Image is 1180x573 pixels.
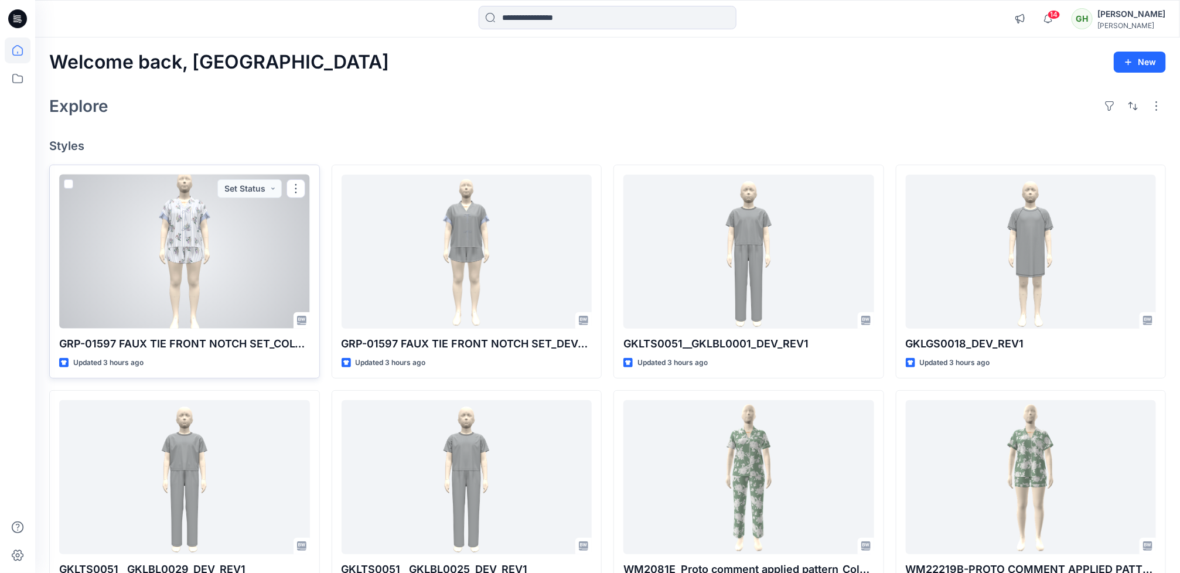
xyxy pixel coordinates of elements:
a: GKLTS0051__GKLBL0001_DEV_REV1 [623,175,874,329]
a: WM22219B-PROTO COMMENT APPLIED PATTERN_COLORWAY_REV8 [906,400,1157,554]
p: GKLGS0018_DEV_REV1 [906,336,1157,352]
div: [PERSON_NAME] [1097,21,1165,30]
h2: Welcome back, [GEOGRAPHIC_DATA] [49,52,389,73]
a: GKLGS0018_DEV_REV1 [906,175,1157,329]
h2: Explore [49,97,108,115]
p: GKLTS0051__GKLBL0001_DEV_REV1 [623,336,874,352]
p: GRP-01597 FAUX TIE FRONT NOTCH SET_DEV_REV5 [342,336,592,352]
a: GKLTS0051__GKLBL0025_DEV_REV1 [342,400,592,554]
h4: Styles [49,139,1166,153]
a: GRP-01597 FAUX TIE FRONT NOTCH SET_COLORWAY_REV5 [59,175,310,329]
a: GRP-01597 FAUX TIE FRONT NOTCH SET_DEV_REV5 [342,175,592,329]
a: WM2081E_Proto comment applied pattern_Colorway_REV8 [623,400,874,554]
p: Updated 3 hours ago [637,357,708,369]
span: 14 [1048,10,1060,19]
button: New [1114,52,1166,73]
div: [PERSON_NAME] [1097,7,1165,21]
p: Updated 3 hours ago [920,357,990,369]
p: GRP-01597 FAUX TIE FRONT NOTCH SET_COLORWAY_REV5 [59,336,310,352]
a: GKLTS0051__GKLBL0029_DEV_REV1 [59,400,310,554]
p: Updated 3 hours ago [356,357,426,369]
div: GH [1072,8,1093,29]
p: Updated 3 hours ago [73,357,144,369]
